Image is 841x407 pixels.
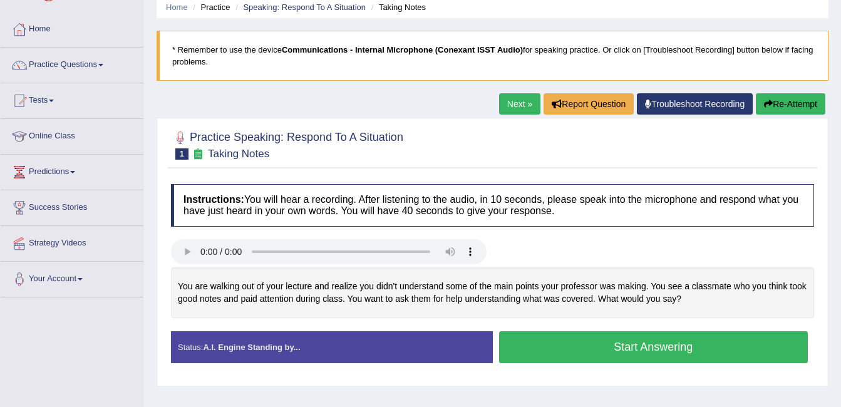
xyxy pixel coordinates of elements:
[1,155,143,186] a: Predictions
[499,331,808,363] button: Start Answering
[190,1,230,13] li: Practice
[1,262,143,293] a: Your Account
[756,93,825,115] button: Re-Attempt
[208,148,269,160] small: Taking Notes
[368,1,426,13] li: Taking Notes
[171,128,403,160] h2: Practice Speaking: Respond To A Situation
[192,148,205,160] small: Exam occurring question
[175,148,188,160] span: 1
[1,83,143,115] a: Tests
[282,45,523,54] b: Communications - Internal Microphone (Conexant ISST Audio)
[166,3,188,12] a: Home
[171,184,814,226] h4: You will hear a recording. After listening to the audio, in 10 seconds, please speak into the mic...
[243,3,366,12] a: Speaking: Respond To A Situation
[157,31,828,81] blockquote: * Remember to use the device for speaking practice. Or click on [Troubleshoot Recording] button b...
[171,267,814,318] div: You are walking out of your lecture and realize you didn't understand some of the main points you...
[1,48,143,79] a: Practice Questions
[1,12,143,43] a: Home
[1,119,143,150] a: Online Class
[637,93,753,115] a: Troubleshoot Recording
[203,343,300,352] strong: A.I. Engine Standing by...
[499,93,540,115] a: Next »
[544,93,634,115] button: Report Question
[171,331,493,363] div: Status:
[1,190,143,222] a: Success Stories
[183,194,244,205] b: Instructions:
[1,226,143,257] a: Strategy Videos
